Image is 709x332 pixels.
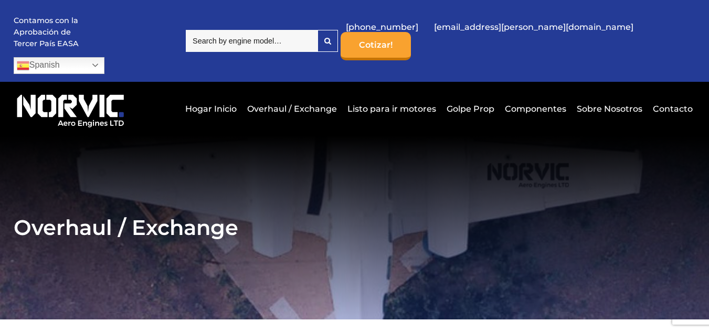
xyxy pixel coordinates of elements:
a: Componentes [502,96,569,122]
p: Contamos con la Aprobación de Tercer País EASA [14,15,92,49]
img: es [17,59,29,72]
img: Logotipo de Norvic Aero Engines [14,90,128,128]
a: [PHONE_NUMBER] [341,14,424,40]
a: Contacto [650,96,693,122]
a: Golpe Prop [444,96,497,122]
h2: Overhaul / Exchange [14,215,696,240]
input: Search by engine model… [186,30,318,52]
a: Overhaul / Exchange [245,96,340,122]
a: Hogar Inicio [183,96,239,122]
a: Sobre Nosotros [574,96,645,122]
a: [EMAIL_ADDRESS][PERSON_NAME][DOMAIN_NAME] [429,14,639,40]
a: Cotizar! [341,32,411,60]
a: Listo para ir motores [345,96,439,122]
a: Spanish [14,57,104,74]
